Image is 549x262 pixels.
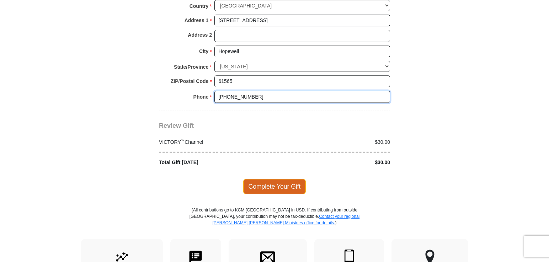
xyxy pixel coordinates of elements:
[188,30,212,40] strong: Address 2
[199,46,208,56] strong: City
[171,76,209,86] strong: ZIP/Postal Code
[190,1,209,11] strong: Country
[189,207,360,239] p: (All contributions go to KCM [GEOGRAPHIC_DATA] in USD. If contributing from outside [GEOGRAPHIC_D...
[274,159,394,166] div: $30.00
[193,92,209,102] strong: Phone
[274,138,394,146] div: $30.00
[155,159,275,166] div: Total Gift [DATE]
[243,179,306,194] span: Complete Your Gift
[181,138,185,143] sup: ™
[185,15,209,25] strong: Address 1
[155,138,275,146] div: VICTORY Channel
[174,62,208,72] strong: State/Province
[159,122,194,129] span: Review Gift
